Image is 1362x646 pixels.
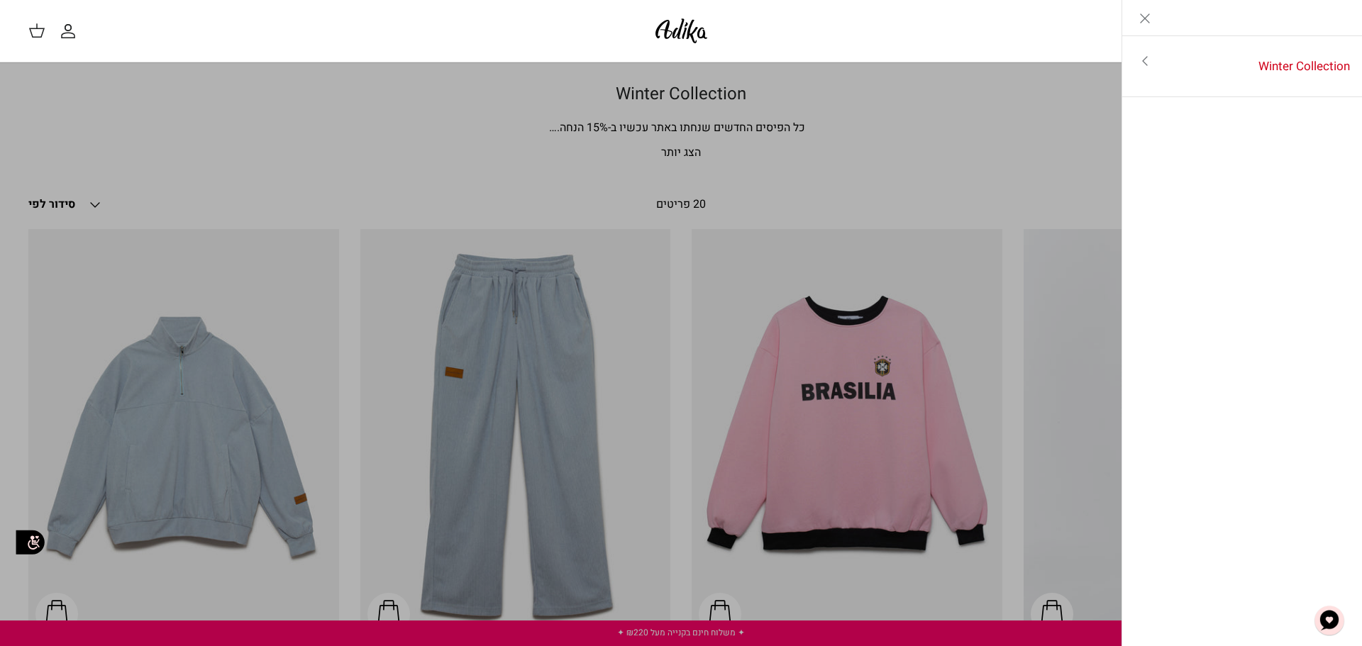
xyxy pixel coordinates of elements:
[651,14,712,48] img: Adika IL
[11,523,50,562] img: accessibility_icon02.svg
[1308,599,1351,642] button: צ'אט
[60,23,82,40] a: החשבון שלי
